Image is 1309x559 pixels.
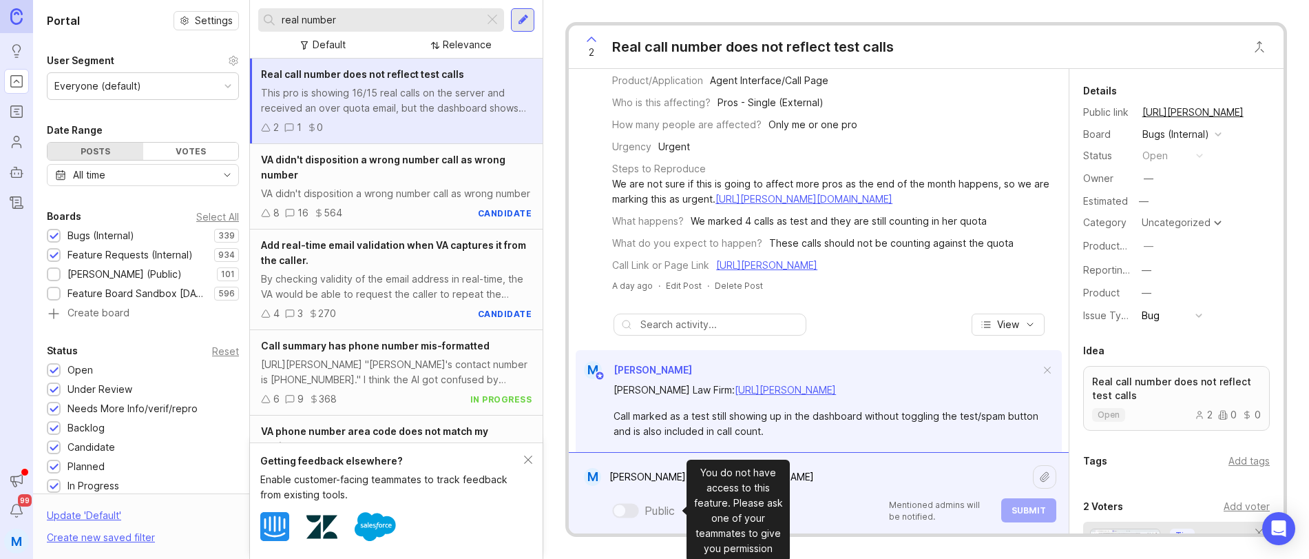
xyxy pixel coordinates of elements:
[612,236,762,251] div: What do you expect to happen?
[710,73,828,88] div: Agent Interface/Call Page
[1135,192,1153,210] div: —
[306,511,337,542] img: Zendesk logo
[612,37,894,57] div: Real call number does not reflect test calls
[4,99,29,124] a: Roadmaps
[250,416,543,516] a: VA phone number area code does not match my business number's area codeI entered my business phon...
[67,228,134,243] div: Bugs (Internal)
[218,230,235,241] p: 339
[47,12,80,29] h1: Portal
[1083,343,1104,359] div: Idea
[614,409,1039,439] div: Call marked as a test still showing up in the dashboard without toggling the test/spam button and...
[1142,263,1151,278] div: —
[658,139,690,154] div: Urgent
[1083,83,1117,99] div: Details
[612,214,684,229] div: What happens?
[666,280,702,292] div: Edit Post
[612,176,1052,207] div: We are not sure if this is going to affect more pros as the end of the month happens, so we are m...
[47,343,78,359] div: Status
[4,130,29,154] a: Users
[1218,410,1237,420] div: 0
[67,267,182,282] div: [PERSON_NAME] (Public)
[612,280,653,292] a: A day ago
[261,340,490,352] span: Call summary has phone number mis-formatted
[67,382,132,397] div: Under Review
[1083,215,1131,230] div: Category
[260,454,524,469] div: Getting feedback elsewhere?
[4,529,29,553] div: M
[691,214,987,229] div: We marked 4 calls as test and they are still counting in her quota
[997,318,1019,332] span: View
[595,371,605,381] img: member badge
[73,167,105,183] div: All time
[614,364,692,376] span: [PERSON_NAME]
[715,193,892,205] a: [URL][PERSON_NAME][DOMAIN_NAME]
[10,8,23,24] img: Canny Home
[1083,127,1131,142] div: Board
[1144,171,1153,186] div: —
[1138,103,1248,121] a: [URL][PERSON_NAME]
[261,85,532,116] div: This pro is showing 16/15 real calls on the server and received an over quota email, but the dash...
[18,494,32,507] span: 99
[273,392,280,407] div: 6
[297,205,308,221] div: 16
[260,512,289,541] img: Intercom logo
[54,79,141,94] div: Everyone (default)
[174,11,239,30] button: Settings
[1083,498,1123,515] div: 2 Voters
[1142,218,1211,227] div: Uncategorized
[1083,264,1157,276] label: Reporting Team
[196,213,239,221] div: Select All
[212,347,239,355] div: Reset
[67,420,105,436] div: Backlog
[612,161,706,176] div: Steps to Reproduce
[67,478,119,494] div: In Progress
[47,52,114,69] div: User Segment
[67,440,115,455] div: Candidate
[48,143,143,160] div: Posts
[250,144,543,230] a: VA didn't disposition a wrong number call as wrong numberVA didn't disposition a wrong number cal...
[735,384,836,396] a: [URL][PERSON_NAME]
[317,120,323,135] div: 0
[318,306,336,321] div: 270
[297,120,302,135] div: 1
[718,95,824,110] div: Pros - Single (External)
[273,306,280,321] div: 4
[470,394,532,405] div: in progress
[221,269,235,280] p: 101
[1246,33,1273,61] button: Close button
[4,39,29,63] a: Ideas
[584,361,602,379] div: M
[67,363,93,378] div: Open
[612,73,703,88] div: Product/Application
[1098,409,1120,420] p: open
[4,69,29,94] a: Portal
[589,45,594,60] span: 2
[355,506,396,547] img: Salesforce logo
[645,502,675,519] div: Public
[218,288,235,299] p: 596
[612,95,711,110] div: Who is this affecting?
[716,259,817,271] a: [URL][PERSON_NAME]
[1083,309,1133,321] label: Issue Type
[576,361,692,379] a: M[PERSON_NAME]
[67,459,105,474] div: Planned
[1083,148,1131,163] div: Status
[195,14,233,28] span: Settings
[261,239,526,266] span: Add real-time email validation when VA captures it from the caller.
[1142,148,1168,163] div: open
[261,154,505,181] span: VA didn't disposition a wrong number call as wrong number
[273,120,279,135] div: 2
[1262,512,1295,545] div: Open Intercom Messenger
[478,207,532,219] div: candidate
[47,308,239,321] a: Create board
[282,12,479,28] input: Search...
[612,258,709,273] div: Call Link or Page Link
[4,190,29,215] a: Changelog
[324,205,342,221] div: 564
[261,186,532,201] div: VA didn't disposition a wrong number call as wrong number
[633,451,734,463] a: [URL][PERSON_NAME]
[261,68,464,80] span: Real call number does not reflect test calls
[4,160,29,185] a: Autopilot
[1083,453,1107,469] div: Tags
[261,425,488,452] span: VA phone number area code does not match my business number's area code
